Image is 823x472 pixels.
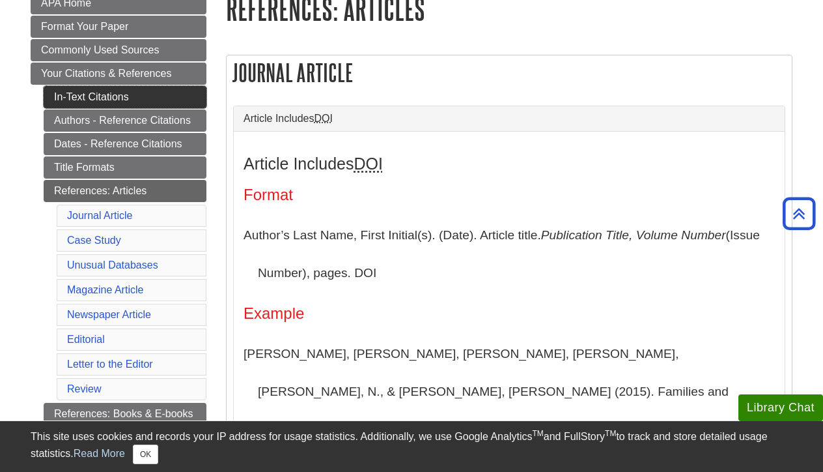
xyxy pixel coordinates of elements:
span: Your Citations & References [41,68,171,79]
a: Unusual Databases [67,259,158,271]
span: Commonly Used Sources [41,44,159,55]
abbr: Digital Object Identifier. This is the string of numbers associated with a particular article. No... [314,113,333,124]
p: Author’s Last Name, First Initial(s). (Date). Article title. (Issue Number), pages. DOI [244,216,775,291]
a: Case Study [67,235,121,246]
h4: Example [244,305,775,322]
a: Commonly Used Sources [31,39,206,61]
a: In-Text Citations [44,86,206,108]
a: References: Books & E-books [44,403,206,425]
h3: Article Includes [244,155,775,173]
a: Newspaper Article [67,309,151,320]
a: Authors - Reference Citations [44,110,206,132]
sup: TM [532,429,543,438]
a: Your Citations & References [31,63,206,85]
h4: Format [244,186,775,203]
a: Read More [74,448,125,459]
a: Title Formats [44,156,206,179]
abbr: Digital Object Identifier. This is the string of numbers associated with a particular article. No... [354,155,383,173]
span: Format Your Paper [41,21,128,32]
button: Library Chat [738,394,823,421]
a: Journal Article [67,210,133,221]
a: References: Articles [44,180,206,202]
i: Publication Title, Volume Number [541,228,726,242]
a: Dates - Reference Citations [44,133,206,155]
a: Review [67,383,101,394]
sup: TM [605,429,616,438]
a: Format Your Paper [31,16,206,38]
a: Back to Top [778,205,820,222]
h2: Journal Article [227,55,792,90]
a: Editorial [67,334,105,345]
div: This site uses cookies and records your IP address for usage statistics. Additionally, we use Goo... [31,429,792,464]
a: Magazine Article [67,284,143,295]
button: Close [133,445,158,464]
a: Letter to the Editor [67,359,153,370]
a: Article IncludesDOI [244,113,775,125]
